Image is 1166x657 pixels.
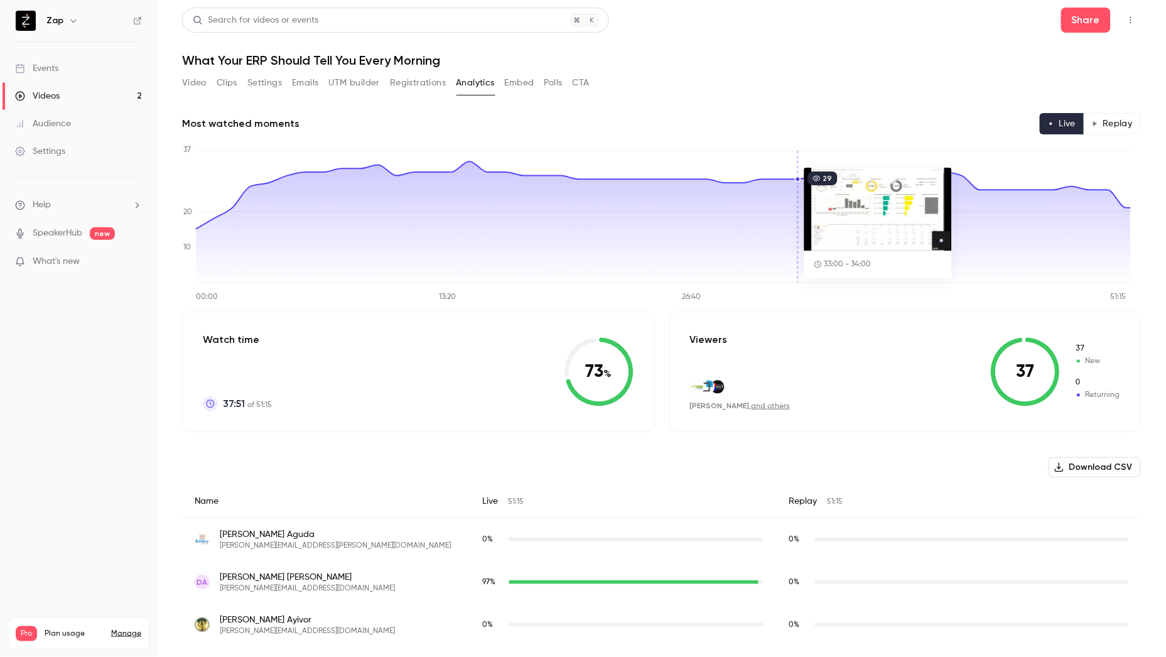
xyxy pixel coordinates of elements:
img: cocobod.gh [195,617,210,633]
button: Registrations [390,73,446,93]
span: [PERSON_NAME][EMAIL_ADDRESS][DOMAIN_NAME] [220,584,395,594]
button: Emails [292,73,318,93]
span: Help [33,198,51,212]
div: Audience [15,117,71,130]
span: 37:51 [223,396,245,411]
p: Viewers [690,332,728,347]
div: david@material-data.net [182,561,1141,604]
button: Polls [544,73,563,93]
tspan: 51:15 [1111,294,1126,301]
button: Clips [217,73,237,93]
tspan: 10 [183,244,191,252]
span: [PERSON_NAME] [690,401,750,410]
div: Settings [15,145,65,158]
span: Replay watch time [789,619,809,631]
span: What's new [33,255,80,268]
button: Embed [505,73,534,93]
tspan: 20 [183,209,192,216]
button: Share [1061,8,1111,33]
span: Pro [16,626,37,641]
tspan: 13:20 [439,294,456,301]
div: Videos [15,90,60,102]
div: andrew.aguda@emeryinvest.com [182,518,1141,562]
img: synergerp.com [701,380,715,394]
a: Manage [111,629,141,639]
button: Live [1040,113,1084,134]
h1: What Your ERP Should Tell You Every Morning [182,53,1141,68]
button: Download CSV [1049,457,1141,477]
button: UTM builder [329,73,380,93]
span: 0 % [482,536,493,543]
h2: Most watched moments [182,116,300,131]
div: Name [182,485,470,518]
a: and others [752,403,791,410]
span: New [1075,343,1120,354]
img: Zap [16,11,36,31]
span: 97 % [482,578,495,586]
tspan: 26:40 [683,294,701,301]
h6: Zap [46,14,63,27]
span: Replay watch time [789,534,809,545]
img: fairgreenlimited.com [691,380,704,394]
img: emeryinvest.com [195,532,210,547]
div: Events [15,62,58,75]
tspan: 00:00 [196,294,218,301]
button: Top Bar Actions [1121,10,1141,30]
span: 51:15 [827,498,843,506]
span: Replay watch time [789,577,809,588]
li: help-dropdown-opener [15,198,142,212]
span: Plan usage [45,629,104,639]
span: Returning [1075,377,1120,388]
span: Live watch time [482,534,502,545]
span: 0 % [789,536,799,543]
span: [PERSON_NAME] Aguda [220,528,451,541]
a: SpeakerHub [33,227,82,240]
div: Live [470,485,776,518]
div: ernest.ayivor@cocobod.gh [182,604,1141,646]
div: Replay [776,485,1141,518]
span: 0 % [789,621,799,629]
span: DA [197,577,208,588]
span: 0 % [789,578,799,586]
button: Analytics [456,73,495,93]
div: Search for videos or events [193,14,318,27]
div: , [690,401,791,411]
span: [PERSON_NAME][EMAIL_ADDRESS][PERSON_NAME][DOMAIN_NAME] [220,541,451,551]
span: [PERSON_NAME][EMAIL_ADDRESS][DOMAIN_NAME] [220,626,395,636]
span: [PERSON_NAME] [PERSON_NAME] [220,571,395,584]
button: Settings [247,73,282,93]
tspan: 37 [183,146,191,154]
p: Watch time [203,332,272,347]
span: Live watch time [482,619,502,631]
span: Live watch time [482,577,502,588]
span: 51:15 [508,498,524,506]
button: Replay [1084,113,1141,134]
img: movingimagetech.com [711,380,725,394]
span: [PERSON_NAME] Ayivor [220,614,395,626]
span: New [1075,356,1120,367]
button: Video [182,73,207,93]
span: Returning [1075,389,1120,401]
button: CTA [573,73,590,93]
span: new [90,227,115,240]
span: 0 % [482,621,493,629]
p: of 51:15 [223,396,272,411]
